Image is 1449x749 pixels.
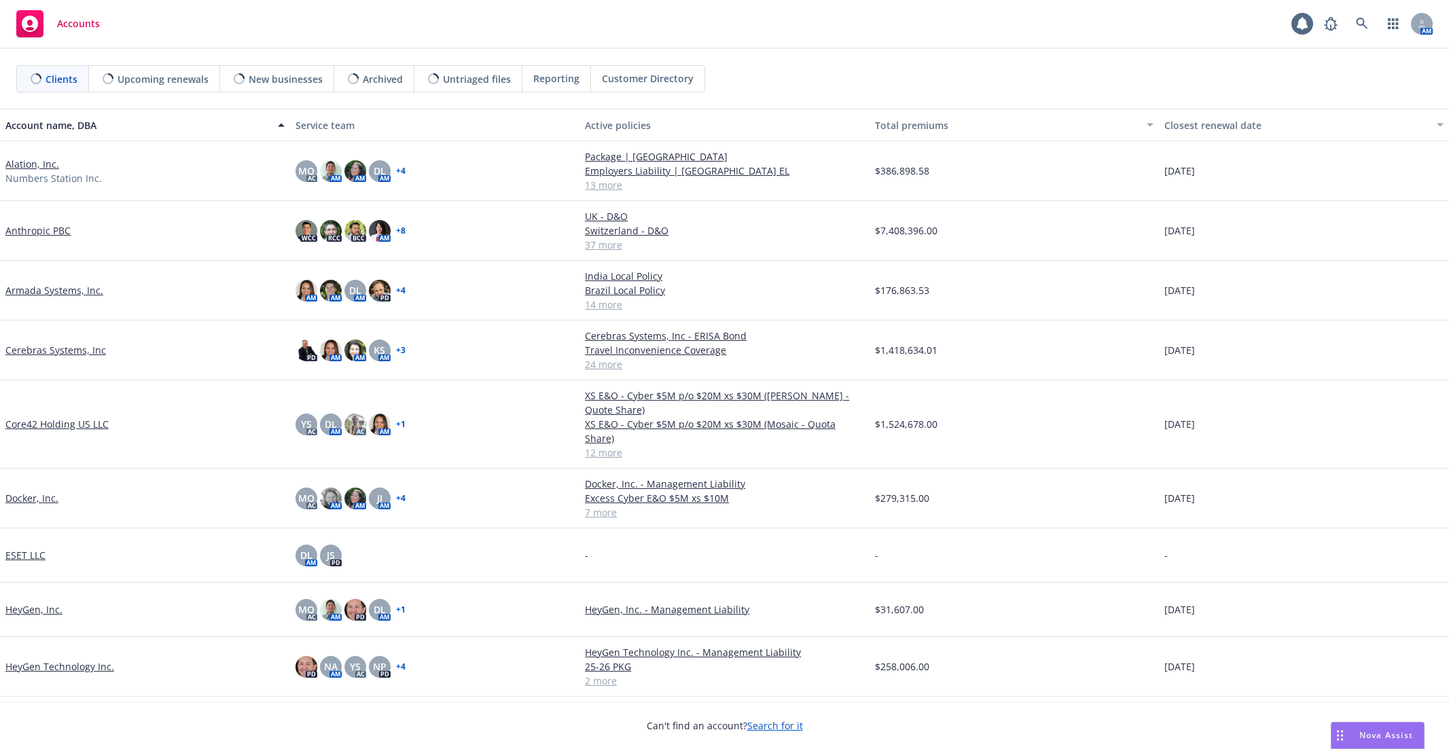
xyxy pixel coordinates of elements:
[1164,164,1195,178] span: [DATE]
[298,491,315,505] span: MQ
[875,491,929,505] span: $279,315.00
[320,280,342,302] img: photo
[369,414,391,435] img: photo
[320,599,342,621] img: photo
[5,171,102,185] span: Numbers Station Inc.
[1359,729,1413,741] span: Nova Assist
[870,109,1160,141] button: Total premiums
[585,417,864,445] a: XS E&O - Cyber $5M p/o $20M xs $30M (Mosaic - Quota Share)
[320,488,342,509] img: photo
[296,220,317,242] img: photo
[585,491,864,505] a: Excess Cyber E&O $5M xs $10M
[585,548,588,562] span: -
[875,343,937,357] span: $1,418,634.01
[11,5,105,43] a: Accounts
[1164,602,1195,617] span: [DATE]
[374,343,385,357] span: KS
[585,178,864,192] a: 13 more
[349,283,361,297] span: DL
[875,602,924,617] span: $31,607.00
[1164,283,1195,297] span: [DATE]
[327,548,335,562] span: JS
[1317,10,1344,37] a: Report a Bug
[350,659,361,674] span: YS
[875,223,937,238] span: $7,408,396.00
[249,72,323,86] span: New businesses
[585,505,864,519] a: 7 more
[396,346,406,354] a: + 3
[647,718,803,733] span: Can't find an account?
[296,340,317,361] img: photo
[585,477,864,491] a: Docker, Inc. - Management Liability
[344,340,366,361] img: photo
[5,283,103,297] a: Armada Systems, Inc.
[1164,343,1195,357] span: [DATE]
[5,343,106,357] a: Cerebras Systems, Inc
[1331,722,1425,749] button: Nova Assist
[374,602,386,617] span: DL
[602,71,694,86] span: Customer Directory
[5,602,62,617] a: HeyGen, Inc.
[1164,491,1195,505] span: [DATE]
[396,287,406,295] a: + 4
[443,72,511,86] span: Untriaged files
[585,674,864,688] a: 2 more
[585,343,864,357] a: Travel Inconvenience Coverage
[320,160,342,182] img: photo
[373,659,387,674] span: NP
[118,72,209,86] span: Upcoming renewals
[585,357,864,371] a: 24 more
[344,488,366,509] img: photo
[300,548,312,562] span: DL
[325,417,337,431] span: DL
[57,18,100,29] span: Accounts
[5,548,46,562] a: ESET LLC
[875,118,1139,132] div: Total premiums
[290,109,580,141] button: Service team
[875,164,929,178] span: $386,898.58
[298,602,315,617] span: MQ
[585,209,864,223] a: UK - D&O
[298,164,315,178] span: MQ
[374,164,386,178] span: DL
[585,388,864,417] a: XS E&O - Cyber $5M p/o $20M xs $30M ([PERSON_NAME] - Quote Share)
[396,494,406,503] a: + 4
[1164,659,1195,674] span: [DATE]
[1380,10,1407,37] a: Switch app
[396,420,406,428] a: + 1
[585,329,864,343] a: Cerebras Systems, Inc - ERISA Bond
[875,548,878,562] span: -
[296,280,317,302] img: photo
[369,220,391,242] img: photo
[585,297,864,312] a: 14 more
[5,118,270,132] div: Account name, DBA
[585,269,864,283] a: India Local Policy
[875,659,929,674] span: $258,006.00
[5,223,71,238] a: Anthropic PBC
[1164,223,1195,238] span: [DATE]
[875,417,937,431] span: $1,524,678.00
[585,118,864,132] div: Active policies
[1164,118,1429,132] div: Closest renewal date
[585,602,864,617] a: HeyGen, Inc. - Management Liability
[5,417,109,431] a: Core42 Holding US LLC
[875,283,929,297] span: $176,863.53
[1164,417,1195,431] span: [DATE]
[396,663,406,671] a: + 4
[5,157,59,171] a: Alation, Inc.
[46,72,77,86] span: Clients
[747,719,803,732] a: Search for it
[363,72,403,86] span: Archived
[1348,10,1376,37] a: Search
[396,227,406,235] a: + 8
[296,656,317,678] img: photo
[585,445,864,460] a: 12 more
[344,220,366,242] img: photo
[301,417,312,431] span: YS
[320,340,342,361] img: photo
[579,109,870,141] button: Active policies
